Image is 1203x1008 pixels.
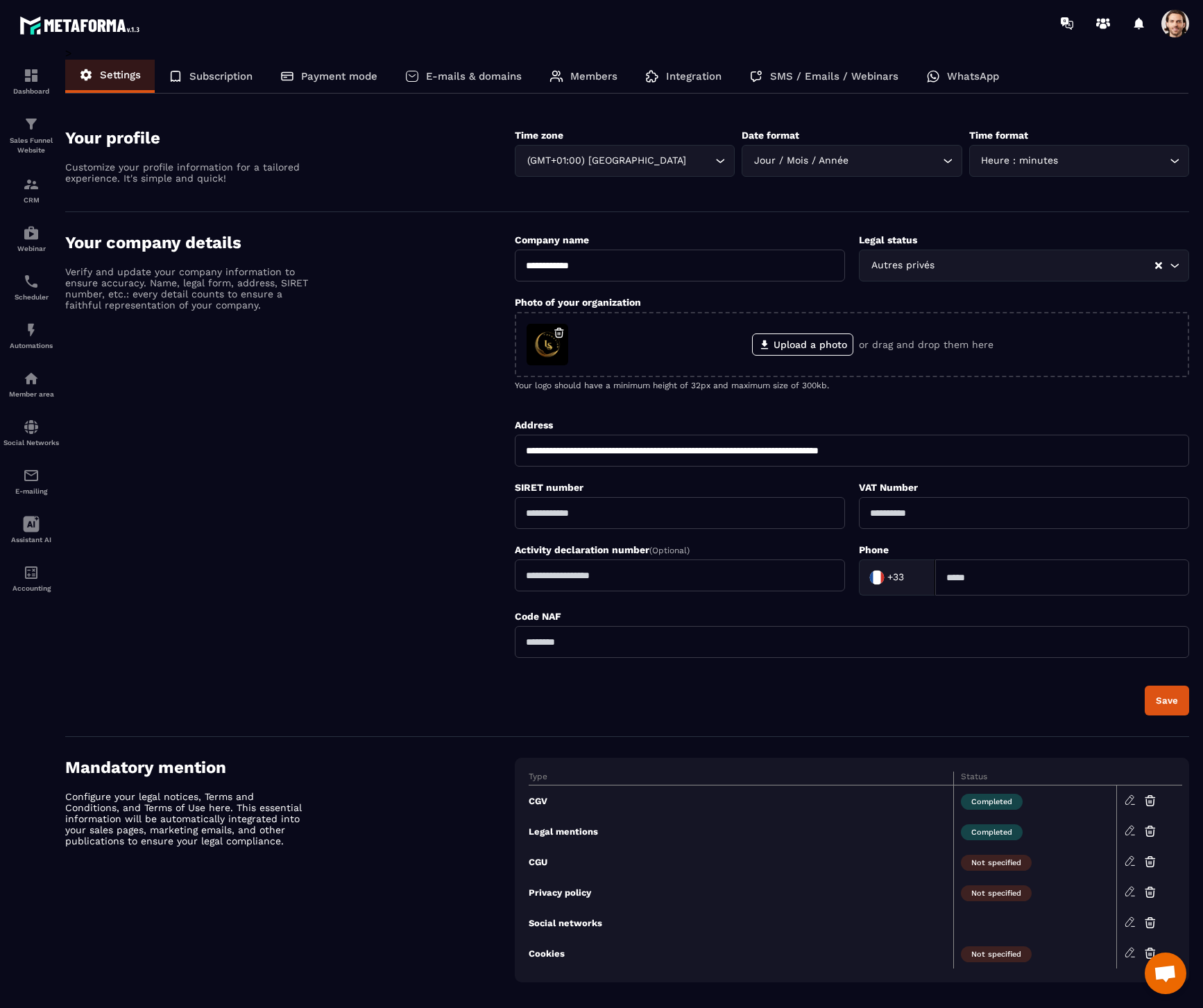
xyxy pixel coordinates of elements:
img: formation [23,176,40,193]
input: Search for option [1061,153,1166,168]
span: Not specified [961,946,1032,962]
p: Scheduler [3,293,59,301]
span: Completed [961,824,1023,840]
button: Clear Selected [1155,261,1162,271]
a: schedulerschedulerScheduler [3,263,59,311]
p: Accounting [3,584,59,592]
p: Social Networks [3,439,59,446]
span: (GMT+01:00) [GEOGRAPHIC_DATA] [524,153,689,168]
img: formation [23,67,40,84]
label: Photo of your organization [515,297,641,308]
p: Customize your profile information for a tailored experience. It's simple and quick! [65,162,308,184]
a: emailemailE-mailing [3,457,59,505]
img: formation [23,116,40,132]
label: Upload a photo [752,333,853,356]
a: automationsautomationsWebinar [3,214,59,263]
p: Dashboard [3,87,59,95]
label: Company name [515,234,589,245]
p: Payment mode [301,70,377,82]
div: Search for option [859,250,1189,281]
div: Search for option [742,145,962,177]
label: Address [515,419,553,431]
a: accountantaccountantAccounting [3,554,59,602]
td: Privacy policy [529,877,953,907]
img: automations [23,370,40,387]
p: CRM [3,196,59,204]
img: logo [19,12,144,38]
label: Time format [969,130,1028,141]
p: Assistant AI [3,536,59,544]
img: accountant [23,564,40,581]
span: Autres privés [868,258,937,273]
div: > [65,46,1189,1003]
h4: Mandatory mention [65,758,515,777]
label: SIRET number [515,482,583,493]
p: SMS / Emails / Webinars [770,70,898,82]
p: Sales Funnel Website [3,136,59,155]
div: Search for option [515,145,735,177]
label: Date format [742,130,799,141]
label: Activity declaration number [515,544,690,555]
div: Open chat [1145,953,1186,994]
th: Status [953,772,1117,785]
span: (Optional) [649,546,690,555]
span: Not specified [961,855,1032,871]
p: Integration [666,70,722,82]
div: Search for option [859,559,935,596]
div: Save [1156,695,1178,706]
h4: Your profile [65,128,515,148]
span: Heure : minutes [978,153,1061,168]
p: Verify and update your company information to ensure accuracy. Name, legal form, address, SIRET n... [65,266,308,311]
a: automationsautomationsAutomations [3,311,59,360]
p: WhatsApp [947,70,999,82]
a: formationformationCRM [3,166,59,214]
p: Member area [3,390,59,398]
p: Webinar [3,245,59,252]
span: Jour / Mois / Année [751,153,851,168]
p: or drag and drop them here [859,339,993,350]
p: Members [570,70,617,82]
input: Search for option [851,153,939,168]
p: Subscription [189,70,253,82]
td: CGV [529,785,953,817]
input: Search for option [907,567,921,588]
img: social-network [23,419,40,435]
td: Cookies [529,938,953,968]
a: social-networksocial-networkSocial Networks [3,408,59,457]
p: E-mails & domains [426,70,522,82]
th: Type [529,772,953,785]
img: Country Flag [863,564,891,591]
img: automations [23,322,40,338]
a: automationsautomationsMember area [3,360,59,408]
label: Code NAF [515,611,561,622]
p: Configure your legal notices, Terms and Conditions, and Terms of Use here. This essential informa... [65,791,308,846]
td: Legal mentions [529,816,953,846]
span: Not specified [961,885,1032,901]
p: Settings [100,69,141,81]
label: VAT Number [859,482,918,493]
a: Assistant AI [3,505,59,554]
h4: Your company details [65,233,515,252]
p: Your logo should have a minimum height of 32px and maximum size of 300kb. [515,381,1189,390]
span: Completed [961,794,1023,810]
label: Phone [859,544,889,555]
input: Search for option [937,258,1154,273]
button: Save [1145,686,1189,715]
div: Search for option [969,145,1189,177]
td: Social networks [529,907,953,938]
a: formationformationDashboard [3,57,59,105]
p: Automations [3,342,59,349]
label: Legal status [859,234,917,245]
img: scheduler [23,273,40,290]
img: email [23,467,40,484]
label: Time zone [515,130,563,141]
a: formationformationSales Funnel Website [3,105,59,166]
span: +33 [887,571,904,584]
img: automations [23,225,40,241]
td: CGU [529,846,953,877]
p: E-mailing [3,487,59,495]
input: Search for option [689,153,712,168]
